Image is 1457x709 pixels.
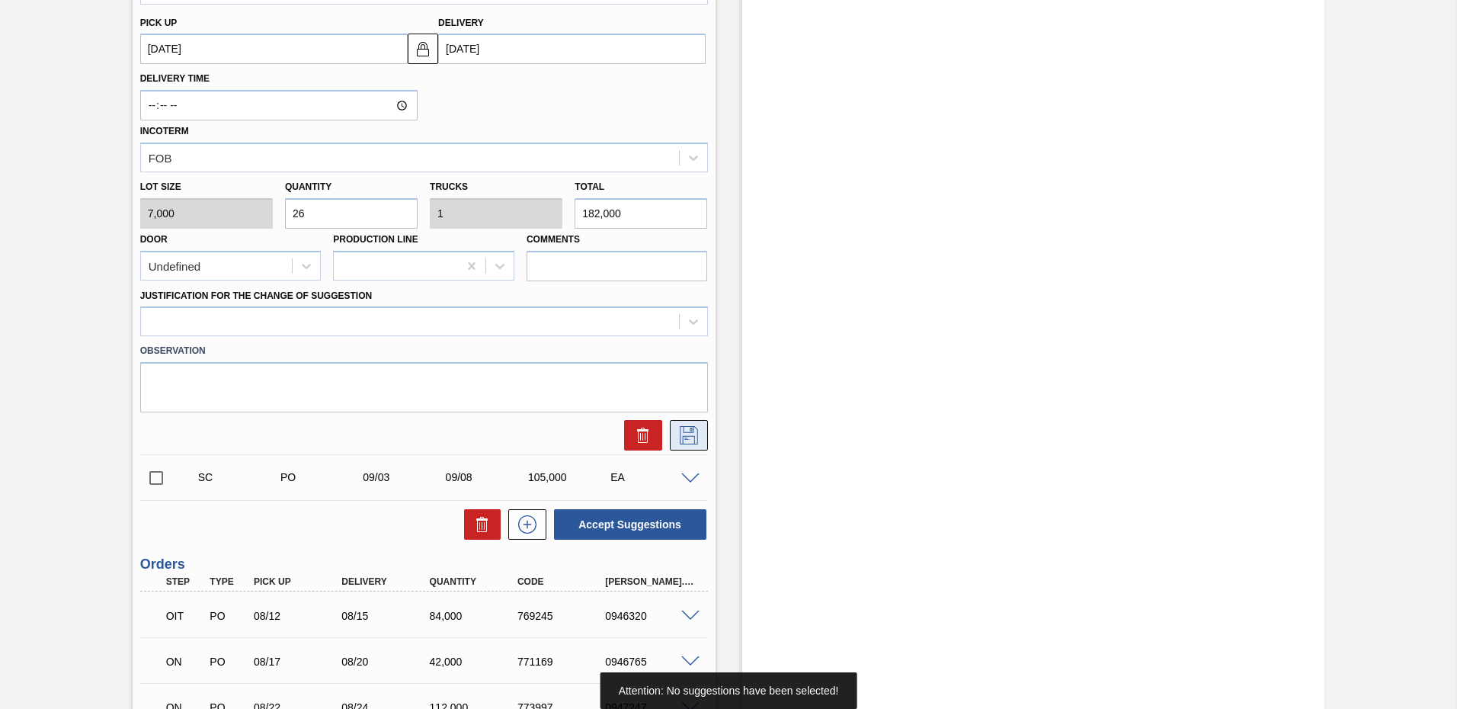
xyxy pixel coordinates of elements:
[514,576,612,587] div: Code
[426,656,524,668] div: 42,000
[140,18,178,28] label: Pick up
[166,610,204,622] p: OIT
[601,576,700,587] div: [PERSON_NAME]. ID
[438,34,706,64] input: mm/dd/yyyy
[140,234,168,245] label: Door
[250,656,348,668] div: 08/17/2025
[140,557,708,573] h3: Orders
[338,610,436,622] div: 08/15/2025
[601,610,700,622] div: 0946320
[514,656,612,668] div: 771169
[277,471,369,483] div: Purchase order
[206,656,251,668] div: Purchase order
[554,509,706,540] button: Accept Suggestions
[438,18,484,28] label: Delivery
[338,656,436,668] div: 08/20/2025
[338,576,436,587] div: Delivery
[140,68,418,90] label: Delivery Time
[616,420,662,451] div: Delete Suggestion
[149,151,172,164] div: FOB
[426,610,524,622] div: 84,000
[162,645,208,679] div: Negotiating Order
[149,259,200,272] div: Undefined
[250,576,348,587] div: Pick up
[601,656,700,668] div: 0946765
[527,229,708,251] label: Comments
[140,126,189,136] label: Incoterm
[501,509,546,540] div: New suggestion
[442,471,534,483] div: 09/08/2025
[333,234,418,245] label: Production Line
[206,610,251,622] div: Purchase order
[285,181,331,192] label: Quantity
[456,509,501,540] div: Delete Suggestions
[607,471,699,483] div: EA
[575,181,604,192] label: Total
[619,685,839,697] span: Attention: No suggestions have been selected!
[206,576,251,587] div: Type
[430,181,468,192] label: Trucks
[162,599,208,633] div: Order in transit
[140,34,408,64] input: mm/dd/yyyy
[408,34,438,64] button: locked
[426,576,524,587] div: Quantity
[524,471,616,483] div: 105,000
[140,290,372,301] label: Justification for the Change of Suggestion
[140,340,708,362] label: Observation
[162,576,208,587] div: Step
[194,471,287,483] div: Suggestion Created
[250,610,348,622] div: 08/12/2025
[166,656,204,668] p: ON
[546,508,708,541] div: Accept Suggestions
[140,176,273,198] label: Lot size
[662,420,708,451] div: Save Suggestion
[514,610,612,622] div: 769245
[414,40,432,58] img: locked
[359,471,451,483] div: 09/03/2025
